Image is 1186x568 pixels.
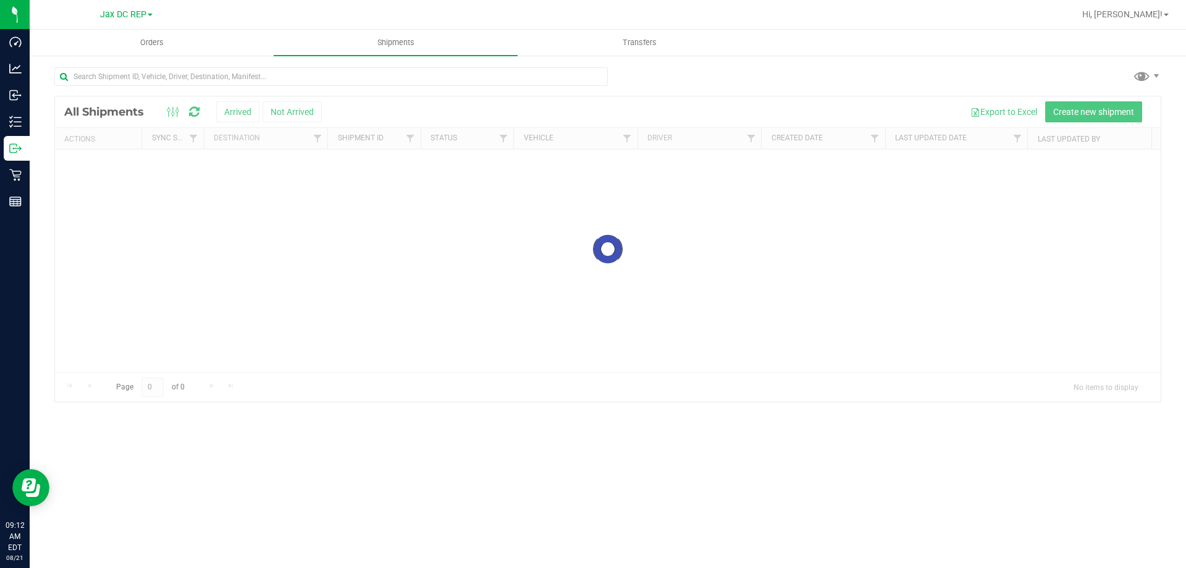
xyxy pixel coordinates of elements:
[6,553,24,562] p: 08/21
[606,37,673,48] span: Transfers
[9,142,22,155] inline-svg: Outbound
[30,30,274,56] a: Orders
[1082,9,1163,19] span: Hi, [PERSON_NAME]!
[9,36,22,48] inline-svg: Dashboard
[274,30,518,56] a: Shipments
[9,169,22,181] inline-svg: Retail
[9,62,22,75] inline-svg: Analytics
[9,195,22,208] inline-svg: Reports
[100,9,146,20] span: Jax DC REP
[124,37,180,48] span: Orders
[9,89,22,101] inline-svg: Inbound
[6,520,24,553] p: 09:12 AM EDT
[518,30,762,56] a: Transfers
[9,116,22,128] inline-svg: Inventory
[12,469,49,506] iframe: Resource center
[361,37,431,48] span: Shipments
[54,67,608,86] input: Search Shipment ID, Vehicle, Driver, Destination, Manifest...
